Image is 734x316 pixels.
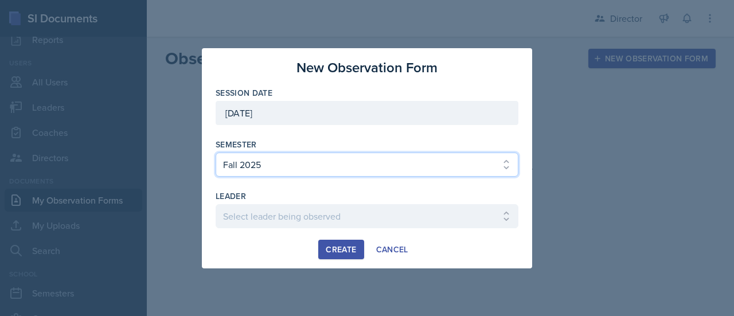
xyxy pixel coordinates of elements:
[326,245,356,254] div: Create
[296,57,438,78] h3: New Observation Form
[216,190,246,202] label: leader
[376,245,408,254] div: Cancel
[369,240,416,259] button: Cancel
[216,87,272,99] label: Session Date
[216,139,257,150] label: Semester
[318,240,364,259] button: Create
